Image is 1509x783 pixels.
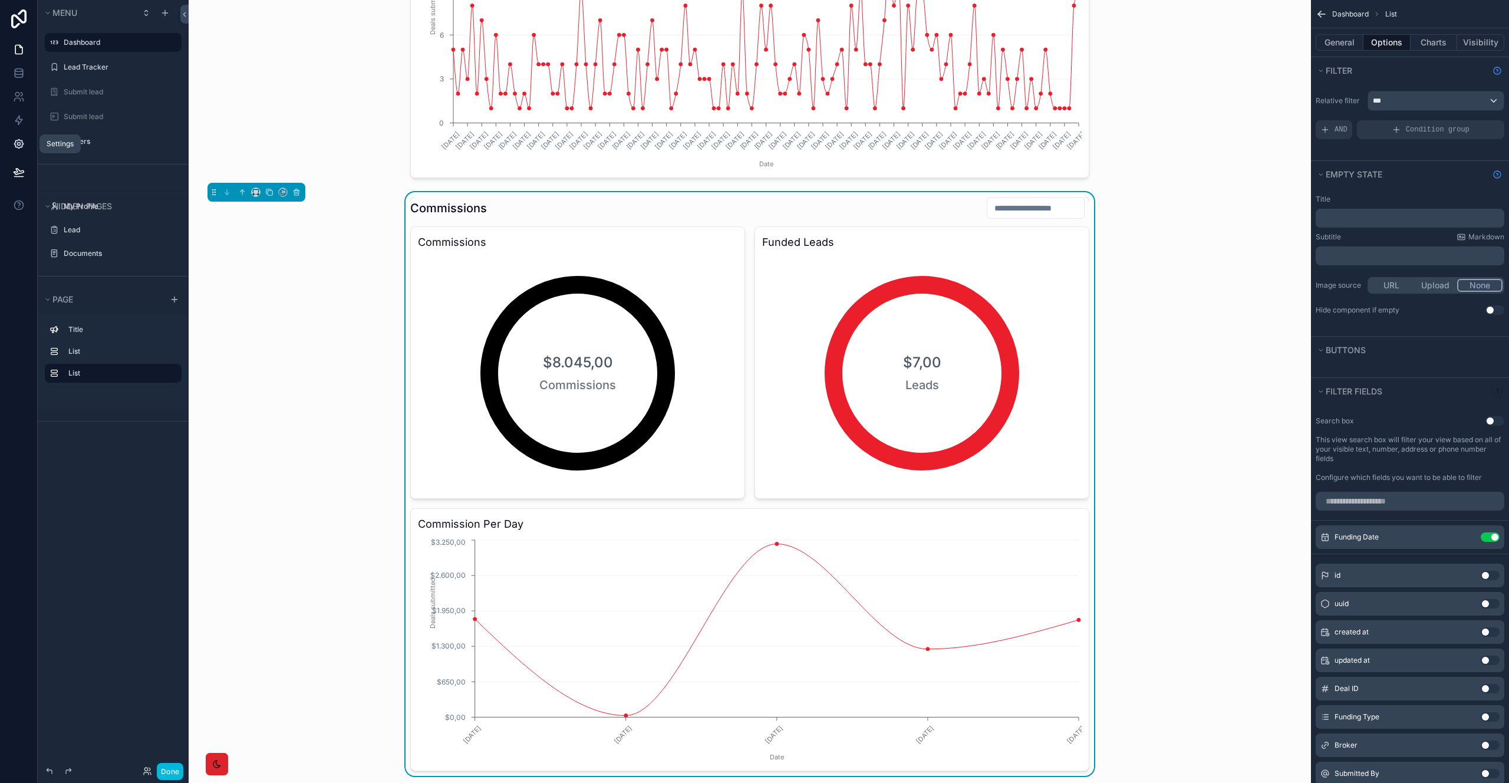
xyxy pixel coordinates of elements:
[1457,279,1503,292] button: None
[1326,169,1382,179] span: Empty state
[1335,627,1369,637] span: created at
[1335,741,1358,750] span: Broker
[64,225,174,235] label: Lead
[1335,532,1379,542] span: Funding Date
[1316,305,1399,315] div: Hide component if empty
[851,377,993,393] span: Leads
[507,377,648,393] span: Commissions
[1326,65,1352,75] span: Filter
[1316,416,1354,426] label: Search box
[538,353,618,372] span: $8.045,00
[1492,66,1502,75] svg: Show help information
[1326,345,1366,355] span: Buttons
[64,249,174,258] label: Documents
[1492,170,1502,179] svg: Show help information
[1335,712,1379,722] span: Funding Type
[431,538,466,547] tspan: $3.250,00
[52,294,73,304] span: Page
[1335,684,1359,693] span: Deal ID
[1335,656,1370,665] span: updated at
[1457,232,1504,242] a: Markdown
[418,537,1082,764] div: chart
[157,763,183,780] button: Done
[914,724,935,745] text: [DATE]
[462,724,483,745] text: [DATE]
[1065,724,1086,745] text: [DATE]
[1406,125,1470,134] span: Condition group
[418,234,737,251] h3: Commissions
[882,353,962,372] span: $7,00
[1326,386,1382,396] span: Filter fields
[1363,34,1411,51] button: Options
[42,291,163,308] button: Page
[1335,599,1349,608] span: uuid
[431,641,466,650] tspan: $1.300,00
[42,5,134,21] button: Menu
[1332,9,1369,19] span: Dashboard
[64,62,174,72] label: Lead Tracker
[1335,571,1340,580] span: id
[1468,232,1504,242] span: Markdown
[432,606,466,615] tspan: $1.950,00
[1316,34,1363,51] button: General
[1316,62,1488,79] button: Filter
[64,38,174,47] label: Dashboard
[68,325,172,334] label: Title
[64,137,174,146] label: Brokers
[64,112,174,121] label: Submit lead
[1316,209,1504,228] div: scrollable content
[64,202,174,211] label: My Profile
[612,724,634,745] text: [DATE]
[1316,281,1363,290] label: Image source
[68,369,172,378] label: List
[52,8,77,18] span: Menu
[1316,473,1482,482] label: Configure which fields you want to be able to filter
[38,315,189,394] div: scrollable content
[1457,34,1504,51] button: Visibility
[418,516,1082,532] h3: Commission Per Day
[762,234,1082,251] h3: Funded Leads
[1411,34,1458,51] button: Charts
[64,87,174,97] label: Submit lead
[1316,96,1363,106] label: Relative filter
[1316,232,1341,242] label: Subtitle
[1316,435,1504,463] label: This view search box will filter your view based on all of your visible text, number, address or ...
[47,139,74,149] div: Settings
[770,753,784,761] tspan: Date
[1369,279,1414,292] button: URL
[445,713,466,722] tspan: $0,00
[1492,387,1502,396] div: 1
[437,677,466,686] tspan: $650,00
[1316,246,1504,265] div: scrollable content
[763,724,785,745] text: [DATE]
[68,347,172,356] label: List
[410,200,487,216] h1: Commissions
[1385,9,1397,19] span: List
[430,571,466,580] tspan: $2.600,00
[1414,279,1458,292] button: Upload
[429,578,437,629] tspan: Deals submitted
[1316,166,1488,183] button: Empty state
[1316,195,1330,204] label: Title
[1335,125,1347,134] span: AND
[1316,342,1497,358] button: Buttons
[1316,383,1488,400] button: Filter fields
[42,198,177,215] button: Hidden pages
